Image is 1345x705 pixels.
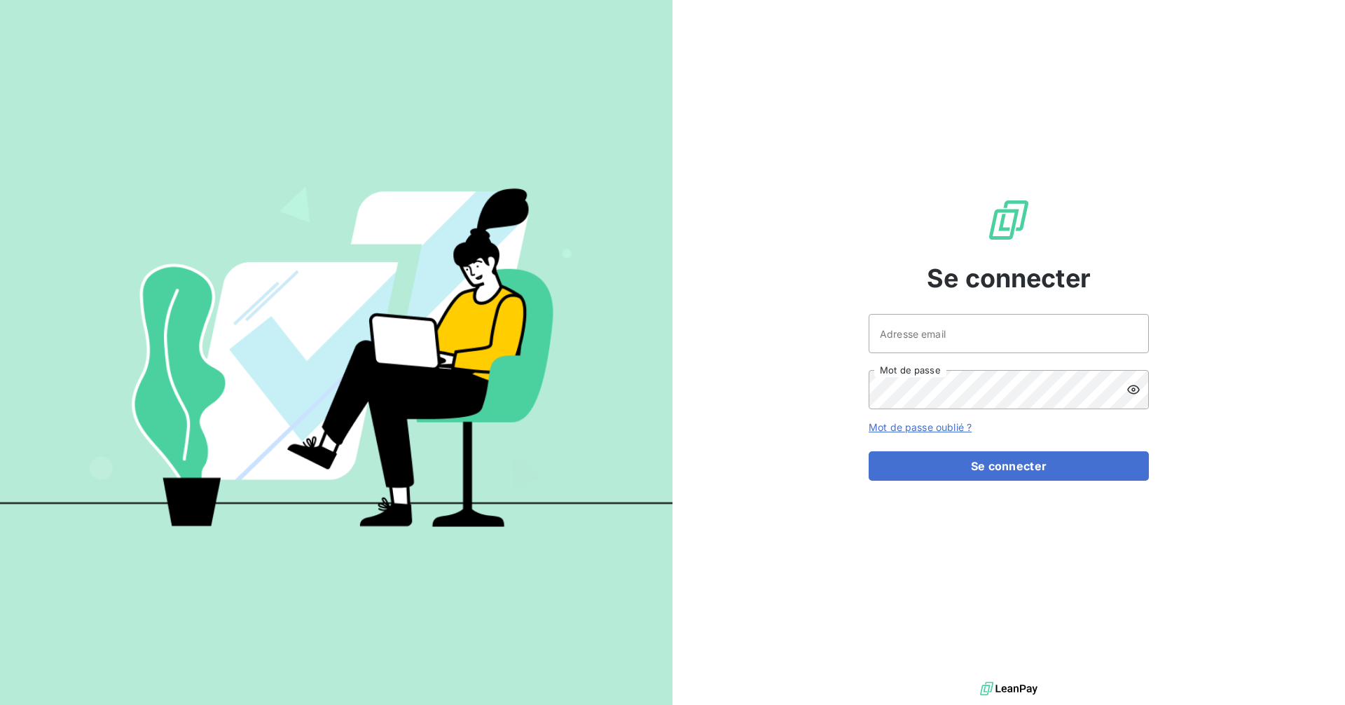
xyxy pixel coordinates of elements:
button: Se connecter [869,451,1149,481]
img: logo [980,678,1037,699]
a: Mot de passe oublié ? [869,421,972,433]
input: placeholder [869,314,1149,353]
span: Se connecter [927,259,1091,297]
img: Logo LeanPay [986,198,1031,242]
